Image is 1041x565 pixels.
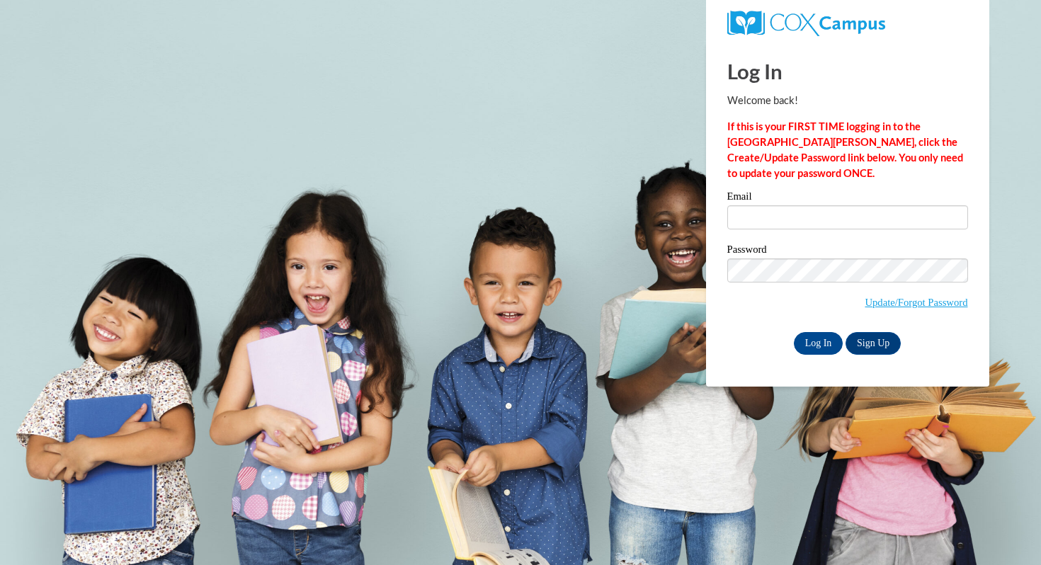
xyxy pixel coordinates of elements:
[727,244,968,258] label: Password
[865,297,967,308] a: Update/Forgot Password
[727,11,885,36] img: COX Campus
[727,16,885,28] a: COX Campus
[727,93,968,108] p: Welcome back!
[727,57,968,86] h1: Log In
[727,120,963,179] strong: If this is your FIRST TIME logging in to the [GEOGRAPHIC_DATA][PERSON_NAME], click the Create/Upd...
[846,332,901,355] a: Sign Up
[794,332,843,355] input: Log In
[727,191,968,205] label: Email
